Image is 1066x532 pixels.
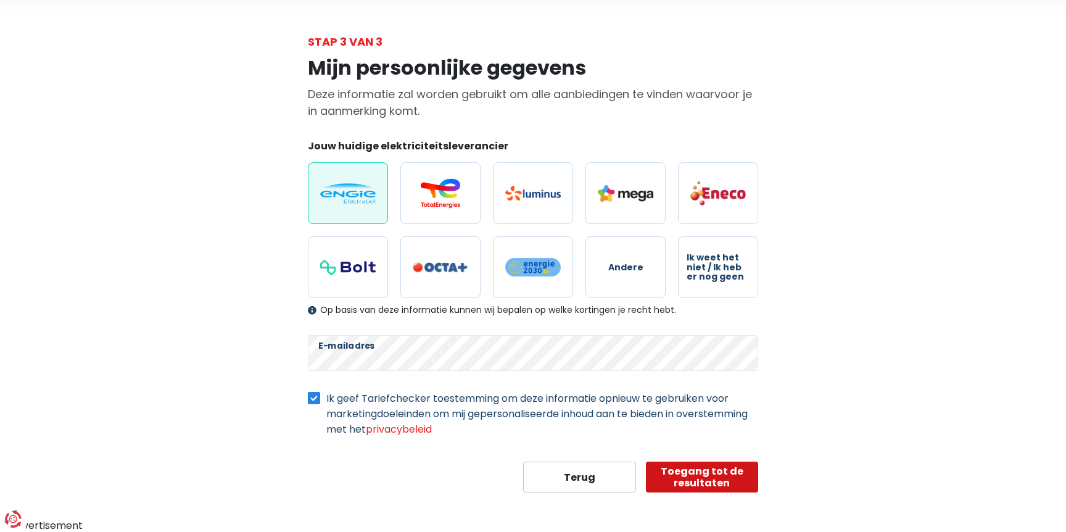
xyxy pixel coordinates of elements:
[505,257,561,277] img: Energie2030
[308,139,758,158] legend: Jouw huidige elektriciteitsleverancier
[690,180,746,206] img: Eneco
[608,263,643,272] span: Andere
[308,56,758,80] h1: Mijn persoonlijke gegevens
[366,422,432,436] a: privacybeleid
[413,178,468,208] img: Total Energies / Lampiris
[523,462,636,493] button: Terug
[326,391,758,437] label: Ik geef Tariefchecker toestemming om deze informatie opnieuw te gebruiken voor marketingdoeleinde...
[320,183,376,204] img: Engie / Electrabel
[308,305,758,315] div: Op basis van deze informatie kunnen wij bepalen op welke kortingen je recht hebt.
[687,253,750,281] span: Ik weet het niet / Ik heb er nog geen
[320,260,376,275] img: Bolt
[413,262,468,273] img: Octa+
[646,462,759,493] button: Toegang tot de resultaten
[505,186,561,201] img: Luminus
[598,185,653,202] img: Mega
[308,33,758,50] div: Stap 3 van 3
[308,86,758,119] p: Deze informatie zal worden gebruikt om alle aanbiedingen te vinden waarvoor je in aanmerking komt.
